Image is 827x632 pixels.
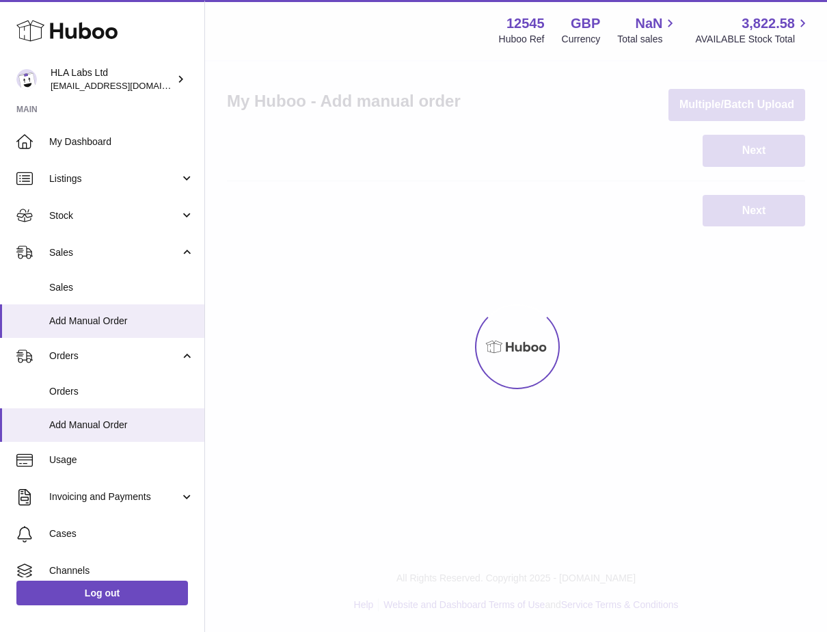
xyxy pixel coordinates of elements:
span: Orders [49,350,180,363]
span: Usage [49,453,194,466]
span: Add Manual Order [49,315,194,328]
div: Currency [562,33,601,46]
span: AVAILABLE Stock Total [695,33,811,46]
span: Cases [49,527,194,540]
span: Add Manual Order [49,419,194,432]
a: Log out [16,581,188,605]
span: Stock [49,209,180,222]
a: NaN Total sales [617,14,678,46]
span: Sales [49,246,180,259]
strong: 12545 [506,14,545,33]
span: NaN [635,14,662,33]
span: My Dashboard [49,135,194,148]
span: Sales [49,281,194,294]
span: Invoicing and Payments [49,490,180,503]
span: [EMAIL_ADDRESS][DOMAIN_NAME] [51,80,201,91]
span: Total sales [617,33,678,46]
img: clinton@newgendirect.com [16,69,37,90]
span: Listings [49,172,180,185]
div: HLA Labs Ltd [51,66,174,92]
span: Orders [49,385,194,398]
div: Huboo Ref [499,33,545,46]
span: 3,822.58 [742,14,795,33]
span: Channels [49,564,194,577]
a: 3,822.58 AVAILABLE Stock Total [695,14,811,46]
strong: GBP [571,14,600,33]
